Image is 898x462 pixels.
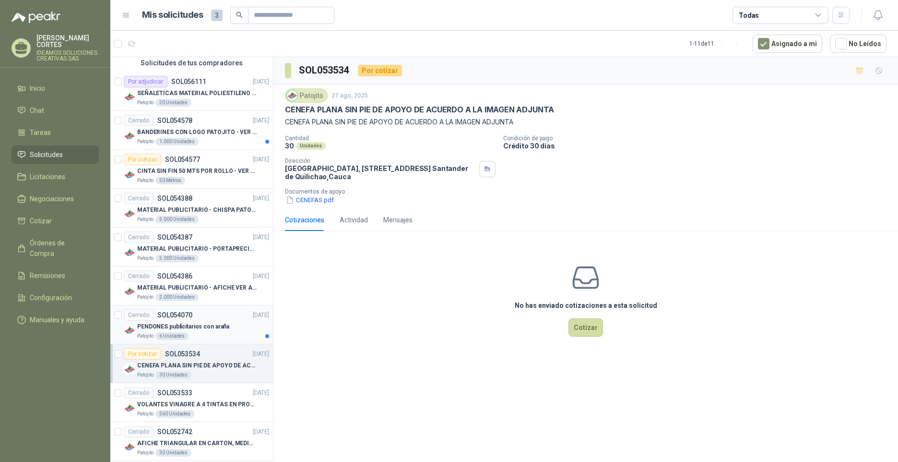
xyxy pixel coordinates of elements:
[124,208,135,219] img: Company Logo
[30,127,51,138] span: Tareas
[299,63,350,78] h3: SOL053534
[12,12,60,23] img: Logo peakr
[155,99,191,107] div: 20 Unidades
[236,12,243,18] span: search
[124,76,167,87] div: Por adjudicar
[515,300,657,311] h3: No has enviado cotizaciones a esta solicitud
[285,188,894,195] p: Documentos de apoyo
[12,289,99,307] a: Configuración
[753,35,822,53] button: Asignado a mi
[12,190,99,208] a: Negociaciones
[739,10,759,21] div: Todas
[155,449,191,457] div: 30 Unidades
[124,115,154,126] div: Cerrado
[155,293,199,301] div: 2.000 Unidades
[110,422,273,461] a: CerradoSOL052742[DATE] Company LogoAFICHE TRIANGULAR EN CARTON, MEDIDAS 30 CM X 45 CMPatojito30 U...
[110,344,273,383] a: Por cotizarSOL053534[DATE] Company LogoCENEFA PLANA SIN PIE DE APOYO DE ACUERDO A LA IMAGEN ADJUN...
[12,168,99,186] a: Licitaciones
[12,311,99,329] a: Manuales y ayuda
[285,164,475,181] p: [GEOGRAPHIC_DATA], [STREET_ADDRESS] Santander de Quilichao , Cauca
[287,90,297,101] img: Company Logo
[110,150,273,189] a: Por cotizarSOL054577[DATE] Company LogoCINTA SIN FIN 50 MTS POR ROLLO - VER DOC ADJUNTOPatojito50...
[137,177,154,184] p: Patojito
[30,238,90,259] span: Órdenes de Compra
[568,318,603,337] button: Cotizar
[296,142,326,150] div: Unidades
[12,79,99,97] a: Inicio
[157,389,192,396] p: SOL053533
[124,231,154,243] div: Cerrado
[124,348,161,360] div: Por cotizar
[157,273,192,280] p: SOL054386
[171,78,206,85] p: SOL056111
[285,135,496,142] p: Cantidad
[253,155,269,164] p: [DATE]
[124,441,135,453] img: Company Logo
[110,54,273,72] div: Solicitudes de tus compradores
[137,400,257,409] p: VOLANTES VINAGRE A 4 TINTAS EN PROPALCOTE VER ARCHIVO ADJUNTO
[124,130,135,142] img: Company Logo
[30,292,72,303] span: Configuración
[137,361,257,370] p: CENEFA PLANA SIN PIE DE APOYO DE ACUERDO A LA IMAGEN ADJUNTA
[157,195,192,202] p: SOL054388
[124,154,161,165] div: Por cotizar
[124,91,135,103] img: Company Logo
[155,410,194,418] div: 560 Unidades
[285,158,475,164] p: Dirección
[211,10,223,21] span: 3
[124,325,135,336] img: Company Logo
[110,111,273,150] a: CerradoSOL054578[DATE] Company LogoBANDERINES CON LOGO PATOJITO - VER DOC ADJUNTOPatojito1.000 Un...
[137,371,154,379] p: Patojito
[30,83,45,94] span: Inicio
[157,234,192,241] p: SOL054387
[253,272,269,281] p: [DATE]
[137,138,154,146] p: Patojito
[124,193,154,204] div: Cerrado
[124,364,135,375] img: Company Logo
[30,105,44,116] span: Chat
[253,116,269,125] p: [DATE]
[137,332,154,340] p: Patojito
[30,171,65,182] span: Licitaciones
[137,89,257,98] p: SEÑALETICAS MATERIAL POLIESTILENO CON VINILO LAMINADO CALIBRE 60
[503,142,894,150] p: Crédito 30 días
[830,35,886,53] button: No Leídos
[137,283,257,292] p: MATERIAL PUBLICITARIO - AFICHE VER ADJUNTO
[340,215,368,225] div: Actividad
[155,138,199,146] div: 1.000 Unidades
[124,169,135,181] img: Company Logo
[110,383,273,422] a: CerradoSOL053533[DATE] Company LogoVOLANTES VINAGRE A 4 TINTAS EN PROPALCOTE VER ARCHIVO ADJUNTOP...
[253,427,269,437] p: [DATE]
[137,293,154,301] p: Patojito
[110,72,273,111] a: Por adjudicarSOL056111[DATE] Company LogoSEÑALETICAS MATERIAL POLIESTILENO CON VINILO LAMINADO CA...
[253,233,269,242] p: [DATE]
[157,312,192,318] p: SOL054070
[110,189,273,228] a: CerradoSOL054388[DATE] Company LogoMATERIAL PUBLICITARIO - CHISPA PATOJITO VER ADJUNTOPatojito5.0...
[253,194,269,203] p: [DATE]
[165,351,200,357] p: SOL053534
[285,88,328,103] div: Patojito
[124,247,135,258] img: Company Logo
[137,410,154,418] p: Patojito
[137,439,257,448] p: AFICHE TRIANGULAR EN CARTON, MEDIDAS 30 CM X 45 CM
[142,8,203,22] h1: Mis solicitudes
[124,309,154,321] div: Cerrado
[137,255,154,262] p: Patojito
[253,389,269,398] p: [DATE]
[12,234,99,263] a: Órdenes de Compra
[137,206,257,215] p: MATERIAL PUBLICITARIO - CHISPA PATOJITO VER ADJUNTO
[12,123,99,142] a: Tareas
[383,215,413,225] div: Mensajes
[157,428,192,435] p: SOL052742
[137,167,257,176] p: CINTA SIN FIN 50 MTS POR ROLLO - VER DOC ADJUNTO
[358,65,402,76] div: Por cotizar
[12,212,99,230] a: Cotizar
[253,350,269,359] p: [DATE]
[137,322,229,331] p: PENDONES publicitarios con araña
[331,91,368,100] p: 27 ago, 2025
[155,216,199,223] div: 5.000 Unidades
[30,315,84,325] span: Manuales y ayuda
[253,311,269,320] p: [DATE]
[12,267,99,285] a: Remisiones
[137,244,257,254] p: MATERIAL PUBLICITARIO - PORTAPRECIOS VER ADJUNTO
